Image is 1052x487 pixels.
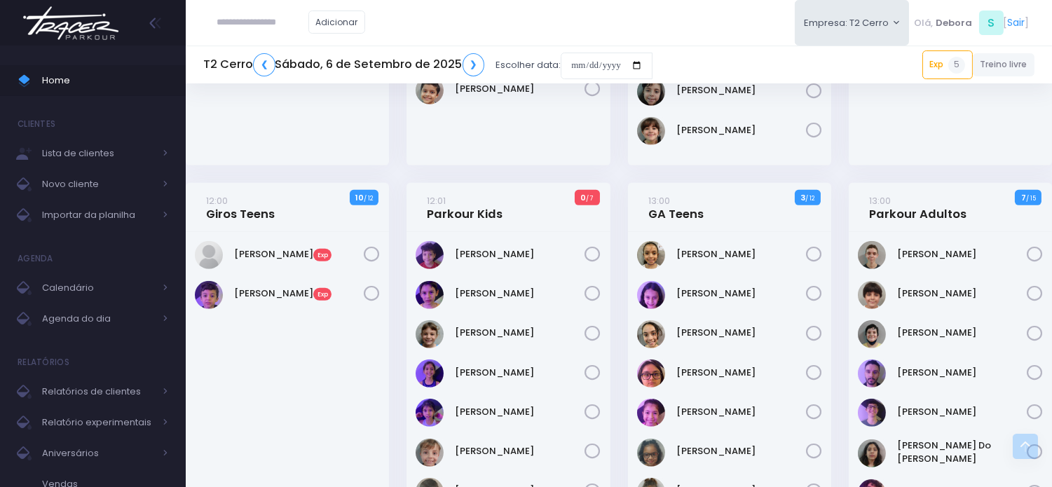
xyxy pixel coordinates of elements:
img: Iza Maria Sene Lima [637,399,665,427]
a: [PERSON_NAME] [676,287,806,301]
a: ❮ [253,53,275,76]
h4: Relatórios [18,348,69,376]
a: Treino livre [973,53,1035,76]
small: / 12 [805,194,814,203]
span: Exp [313,288,332,301]
span: Lista de clientes [42,144,154,163]
img: Matheus Kulaitis da Silva [858,399,886,427]
img: Henrique Villas Boas [858,281,886,309]
a: 12:01Parkour Kids [428,193,503,221]
img: Luisa Mascarenhas Lopes [416,359,444,387]
small: 13:00 [648,194,670,207]
img: Bruna Quirino Sanches [637,281,665,309]
div: Escolher data: [203,49,653,81]
a: [PERSON_NAME] [897,405,1027,419]
span: Relatório experimentais [42,413,154,432]
a: 13:00Parkour Adultos [869,193,966,221]
span: Olá, [915,16,934,30]
img: Otto Kuckartz [416,439,444,467]
img: Artur de Carvalho Lunardini [858,241,886,269]
small: / 12 [364,194,373,203]
img: Mariana Guimaraes Pedro Corrêa [637,78,665,106]
img: Beatriz Vieira Costa de Souza [637,241,665,269]
a: [PERSON_NAME] [676,444,806,458]
a: [PERSON_NAME]Exp [234,247,364,261]
a: [PERSON_NAME] [676,83,806,97]
span: Relatórios de clientes [42,383,154,401]
a: [PERSON_NAME] [897,247,1027,261]
img: Luigi Garcia Stepanczuk [858,320,886,348]
span: Novo cliente [42,175,154,193]
span: Home [42,71,168,90]
img: Leticia de Camargo Herzog [416,320,444,348]
a: [PERSON_NAME] [456,287,585,301]
a: [PERSON_NAME] [897,366,1027,380]
a: Sair [1008,15,1025,30]
a: [PERSON_NAME] [897,287,1027,301]
a: [PERSON_NAME] [676,123,806,137]
a: 12:00Giros Teens [206,193,275,221]
a: [PERSON_NAME] [676,247,806,261]
a: [PERSON_NAME] [676,326,806,340]
img: Nina Mascarenhas Lopes [416,399,444,427]
small: / 7 [586,194,594,203]
small: 12:01 [428,194,446,207]
h4: Clientes [18,110,55,138]
img: Miguel do Val Pacheco [858,439,886,467]
span: Calendário [42,279,154,297]
a: [PERSON_NAME] [676,405,806,419]
div: [ ] [909,7,1034,39]
small: 12:00 [206,194,228,207]
img: Bárbara Vieira Costa de Souza [637,320,665,348]
span: Debora [936,16,972,30]
a: [PERSON_NAME] [456,405,585,419]
span: S [979,11,1004,35]
img: Livia Crespo de Oliveira Gama Paulino [637,439,665,467]
a: [PERSON_NAME]Exp [234,287,364,301]
a: ❯ [463,53,485,76]
img: Wallace Sena de Lima [195,281,223,309]
span: Exp [313,249,332,261]
h5: T2 Cerro Sábado, 6 de Setembro de 2025 [203,53,484,76]
small: 13:00 [869,194,891,207]
span: Agenda do dia [42,310,154,328]
strong: 3 [800,192,805,203]
span: Importar da planilha [42,206,154,224]
a: [PERSON_NAME] [676,366,806,380]
span: 5 [948,57,965,74]
strong: 7 [1021,192,1026,203]
a: [PERSON_NAME] [456,326,585,340]
a: Adicionar [308,11,366,34]
strong: 10 [355,192,364,203]
a: [PERSON_NAME] Do [PERSON_NAME] [897,439,1027,466]
strong: 0 [580,192,586,203]
img: Theo Vargas Dutra [416,76,444,104]
span: Aniversários [42,444,154,462]
a: [PERSON_NAME] [456,444,585,458]
a: [PERSON_NAME] [897,326,1027,340]
img: Benjamin lima Ferrarez [416,241,444,269]
img: Bento Mascarenhas Lopes [416,281,444,309]
img: Mateus Gomes [858,359,886,387]
a: [PERSON_NAME] [456,82,585,96]
img: Alan Kogawa [195,241,223,269]
small: / 15 [1026,194,1036,203]
img: Rafaela sangiorgi penha [637,117,665,145]
a: [PERSON_NAME] [456,366,585,380]
a: 13:00GA Teens [648,193,704,221]
a: Exp5 [922,50,973,78]
h4: Agenda [18,245,53,273]
img: Isabella Baier Nozaki [637,359,665,387]
a: [PERSON_NAME] [456,247,585,261]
